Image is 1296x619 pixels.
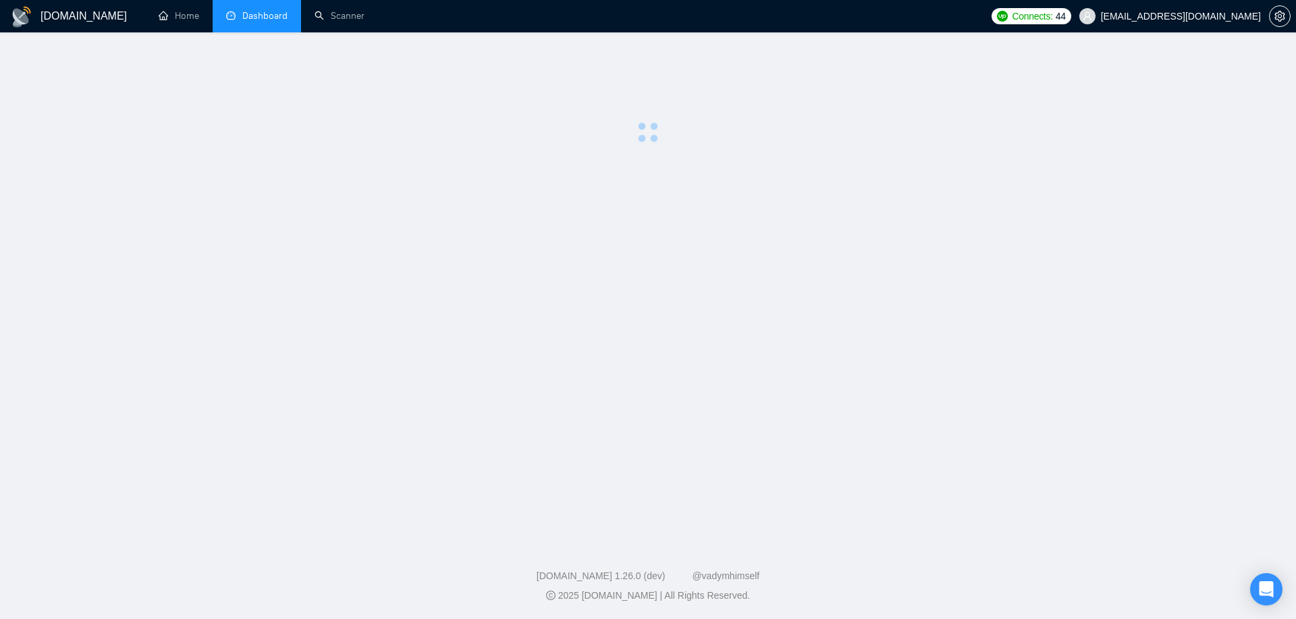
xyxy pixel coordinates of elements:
[1269,11,1291,22] a: setting
[537,570,666,581] a: [DOMAIN_NAME] 1.26.0 (dev)
[692,570,759,581] a: @vadymhimself
[11,589,1285,603] div: 2025 [DOMAIN_NAME] | All Rights Reserved.
[242,10,288,22] span: Dashboard
[11,6,32,28] img: logo
[546,591,556,600] span: copyright
[1083,11,1092,21] span: user
[997,11,1008,22] img: upwork-logo.png
[226,11,236,20] span: dashboard
[315,10,364,22] a: searchScanner
[1269,5,1291,27] button: setting
[1056,9,1066,24] span: 44
[1250,573,1282,605] div: Open Intercom Messenger
[1012,9,1052,24] span: Connects:
[1270,11,1290,22] span: setting
[159,10,199,22] a: homeHome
